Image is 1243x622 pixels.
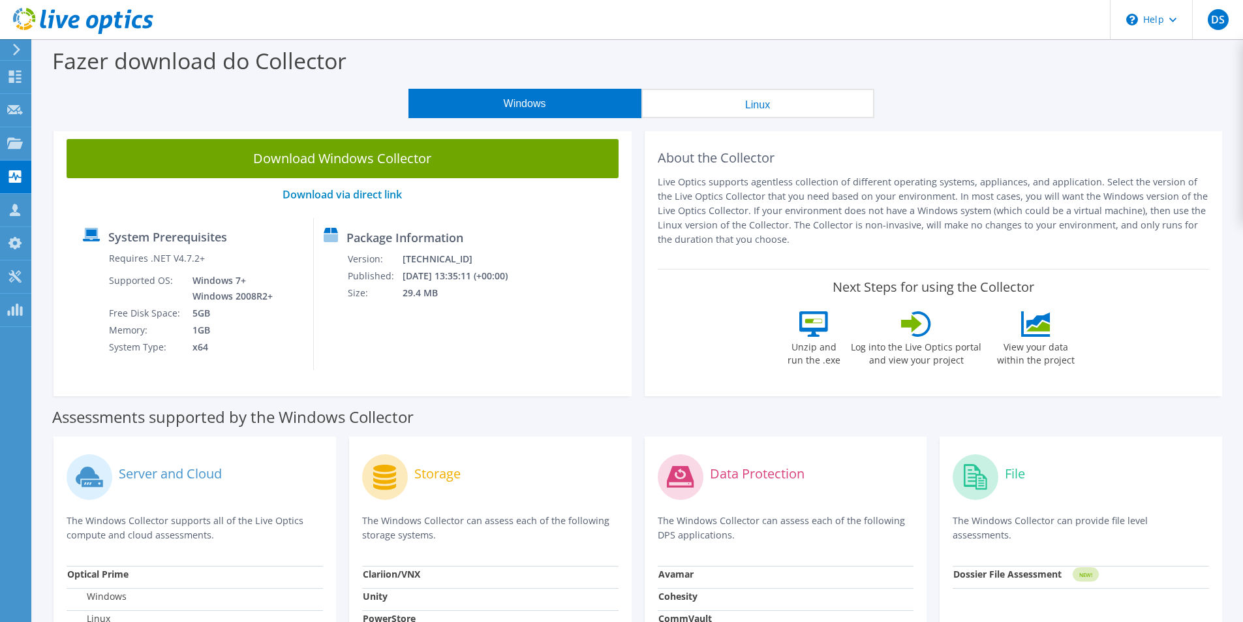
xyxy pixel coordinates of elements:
strong: Dossier File Assessment [953,568,1062,580]
button: Linux [641,89,874,118]
td: 1GB [183,322,275,339]
label: Requires .NET V4.7.2+ [109,252,205,265]
td: 5GB [183,305,275,322]
label: Unzip and run the .exe [784,337,844,367]
p: The Windows Collector can provide file level assessments. [953,514,1209,542]
label: Data Protection [710,467,805,480]
p: The Windows Collector supports all of the Live Optics compute and cloud assessments. [67,514,323,542]
label: Package Information [346,231,463,244]
td: Supported OS: [108,272,183,305]
label: Windows [67,590,127,603]
td: [DATE] 13:35:11 (+00:00) [402,268,525,285]
label: Storage [414,467,461,480]
label: View your data within the project [989,337,1082,367]
td: System Type: [108,339,183,356]
button: Windows [408,89,641,118]
td: 29.4 MB [402,285,525,302]
label: Server and Cloud [119,467,222,480]
label: Fazer download do Collector [52,46,346,76]
td: Free Disk Space: [108,305,183,322]
td: [TECHNICAL_ID] [402,251,525,268]
a: Download via direct link [283,187,402,202]
h2: About the Collector [658,150,1210,166]
td: Version: [347,251,402,268]
td: Size: [347,285,402,302]
span: DS [1208,9,1229,30]
label: File [1005,467,1025,480]
td: Windows 7+ Windows 2008R2+ [183,272,275,305]
tspan: NEW! [1079,571,1092,578]
td: Memory: [108,322,183,339]
strong: Cohesity [658,590,698,602]
strong: Clariion/VNX [363,568,420,580]
strong: Optical Prime [67,568,129,580]
p: The Windows Collector can assess each of the following storage systems. [362,514,619,542]
label: Next Steps for using the Collector [833,279,1034,295]
svg: \n [1126,14,1138,25]
a: Download Windows Collector [67,139,619,178]
strong: Avamar [658,568,694,580]
p: Live Optics supports agentless collection of different operating systems, appliances, and applica... [658,175,1210,247]
td: x64 [183,339,275,356]
label: Log into the Live Optics portal and view your project [850,337,982,367]
p: The Windows Collector can assess each of the following DPS applications. [658,514,914,542]
td: Published: [347,268,402,285]
label: System Prerequisites [108,230,227,243]
strong: Unity [363,590,388,602]
label: Assessments supported by the Windows Collector [52,411,414,424]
